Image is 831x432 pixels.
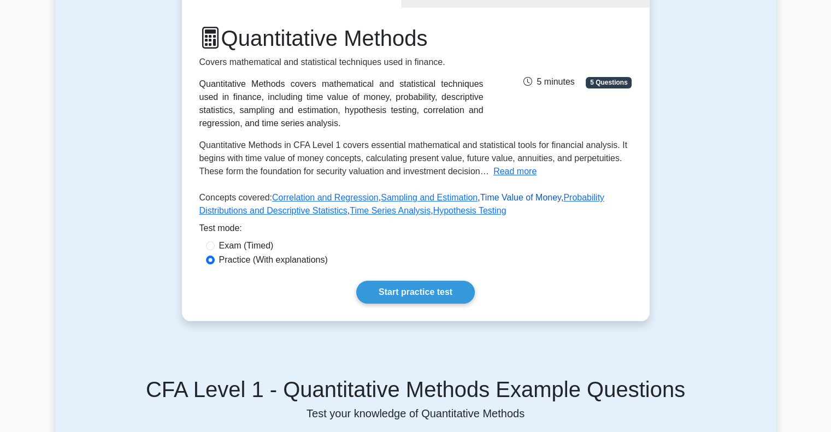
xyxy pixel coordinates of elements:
[68,376,763,403] h5: CFA Level 1 - Quantitative Methods Example Questions
[199,140,628,176] span: Quantitative Methods in CFA Level 1 covers essential mathematical and statistical tools for finan...
[586,77,632,88] span: 5 Questions
[350,206,431,215] a: Time Series Analysis
[219,253,328,267] label: Practice (With explanations)
[272,193,379,202] a: Correlation and Regression
[493,165,537,178] button: Read more
[199,191,632,222] p: Concepts covered: , , , , ,
[480,193,561,202] a: Time Value of Money
[523,77,574,86] span: 5 minutes
[433,206,506,215] a: Hypothesis Testing
[219,239,274,252] label: Exam (Timed)
[68,407,763,420] p: Test your knowledge of Quantitative Methods
[199,222,632,239] div: Test mode:
[199,56,484,69] p: Covers mathematical and statistical techniques used in finance.
[381,193,478,202] a: Sampling and Estimation
[199,78,484,130] div: Quantitative Methods covers mathematical and statistical techniques used in finance, including ti...
[199,25,484,51] h1: Quantitative Methods
[356,281,475,304] a: Start practice test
